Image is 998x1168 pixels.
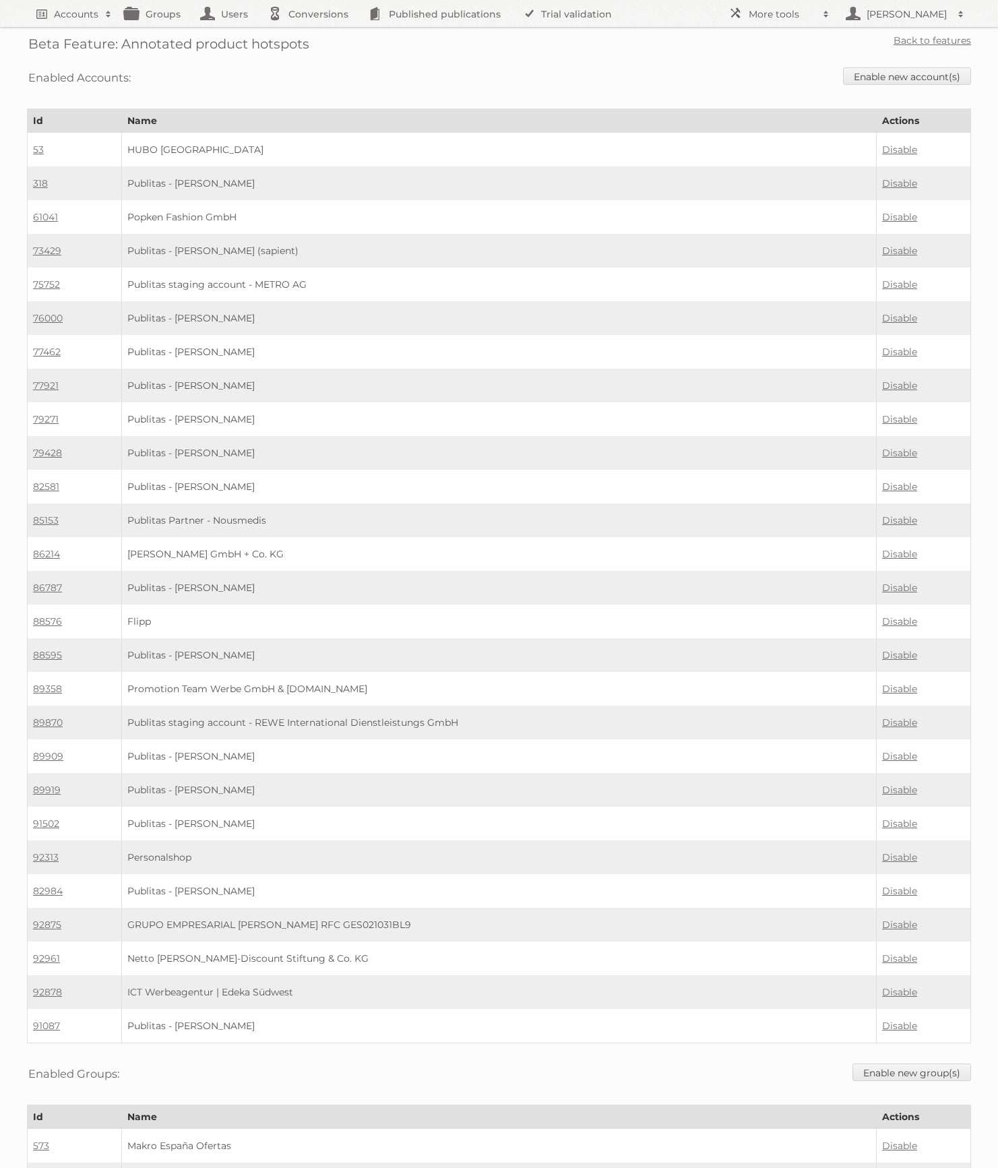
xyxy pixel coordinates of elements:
a: 61041 [33,211,58,223]
a: Enable new account(s) [843,67,971,85]
td: Publitas - [PERSON_NAME] [122,436,877,470]
a: Disable [882,514,917,526]
th: Id [28,1105,122,1129]
a: Disable [882,952,917,964]
a: 91087 [33,1020,60,1032]
td: Publitas - [PERSON_NAME] [122,335,877,369]
a: 82581 [33,481,59,493]
a: 89358 [33,683,62,695]
a: 73429 [33,245,61,257]
td: HUBO [GEOGRAPHIC_DATA] [122,133,877,167]
td: Personalshop [122,840,877,874]
a: 318 [33,177,48,189]
a: Disable [882,851,917,863]
td: Promotion Team Werbe GmbH & [DOMAIN_NAME] [122,672,877,706]
td: Publitas - [PERSON_NAME] [122,571,877,605]
h2: Beta Feature: Annotated product hotspots [28,34,309,54]
a: 86214 [33,548,60,560]
a: 82984 [33,885,63,897]
a: Disable [882,245,917,257]
td: Publitas - [PERSON_NAME] [122,638,877,672]
td: ICT Werbeagentur | Edeka Südwest [122,975,877,1009]
a: 92961 [33,952,60,964]
h2: More tools [749,7,816,21]
a: Enable new group(s) [852,1064,971,1081]
a: Disable [882,312,917,324]
th: Actions [877,1105,971,1129]
td: Publitas staging account - METRO AG [122,268,877,301]
a: Disable [882,144,917,156]
a: Disable [882,919,917,931]
a: 88576 [33,615,62,627]
td: Publitas - [PERSON_NAME] [122,402,877,436]
td: Publitas - [PERSON_NAME] [122,166,877,200]
td: Publitas staging account - REWE International Dienstleistungs GmbH [122,706,877,739]
td: [PERSON_NAME] GmbH + Co. KG [122,537,877,571]
a: 89909 [33,750,63,762]
a: Disable [882,750,917,762]
th: Actions [877,109,971,133]
a: 92875 [33,919,61,931]
a: 53 [33,144,44,156]
a: Disable [882,278,917,290]
td: Publitas - [PERSON_NAME] [122,301,877,335]
td: Publitas - [PERSON_NAME] [122,807,877,840]
a: 573 [33,1140,49,1152]
a: Disable [882,716,917,729]
a: 92313 [33,851,59,863]
a: Disable [882,346,917,358]
a: Disable [882,885,917,897]
a: Disable [882,818,917,830]
a: Disable [882,177,917,189]
h3: Enabled Accounts: [28,67,131,88]
th: Id [28,109,122,133]
a: Disable [882,986,917,998]
a: 92878 [33,986,62,998]
a: Disable [882,211,917,223]
a: Disable [882,447,917,459]
td: Netto [PERSON_NAME]-Discount Stiftung & Co. KG [122,942,877,975]
td: Popken Fashion GmbH [122,200,877,234]
a: Disable [882,649,917,661]
a: 88595 [33,649,62,661]
td: Publitas - [PERSON_NAME] [122,739,877,773]
a: 76000 [33,312,63,324]
td: Makro España Ofertas [122,1129,877,1163]
a: 77462 [33,346,61,358]
a: 89919 [33,784,61,796]
a: Disable [882,1020,917,1032]
td: Publitas - [PERSON_NAME] [122,1009,877,1043]
a: Disable [882,784,917,796]
th: Name [122,1105,877,1129]
h2: [PERSON_NAME] [863,7,951,21]
a: 86787 [33,582,62,594]
h3: Enabled Groups: [28,1064,119,1084]
a: 75752 [33,278,60,290]
a: 91502 [33,818,59,830]
a: Disable [882,615,917,627]
a: 79271 [33,413,59,425]
a: Disable [882,582,917,594]
td: Publitas - [PERSON_NAME] [122,773,877,807]
a: Disable [882,481,917,493]
a: Disable [882,1140,917,1152]
a: Back to features [894,34,971,47]
a: Disable [882,413,917,425]
td: Publitas - [PERSON_NAME] [122,874,877,908]
td: Publitas - [PERSON_NAME] (sapient) [122,234,877,268]
h2: Accounts [54,7,98,21]
td: Publitas - [PERSON_NAME] [122,470,877,503]
a: 77921 [33,379,59,392]
a: 79428 [33,447,62,459]
th: Name [122,109,877,133]
td: GRUPO EMPRESARIAL [PERSON_NAME] RFC GES021031BL9 [122,908,877,942]
a: Disable [882,548,917,560]
td: Publitas Partner - Nousmedis [122,503,877,537]
a: 85153 [33,514,59,526]
a: 89870 [33,716,63,729]
a: Disable [882,379,917,392]
td: Publitas - [PERSON_NAME] [122,369,877,402]
a: Disable [882,683,917,695]
td: Flipp [122,605,877,638]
